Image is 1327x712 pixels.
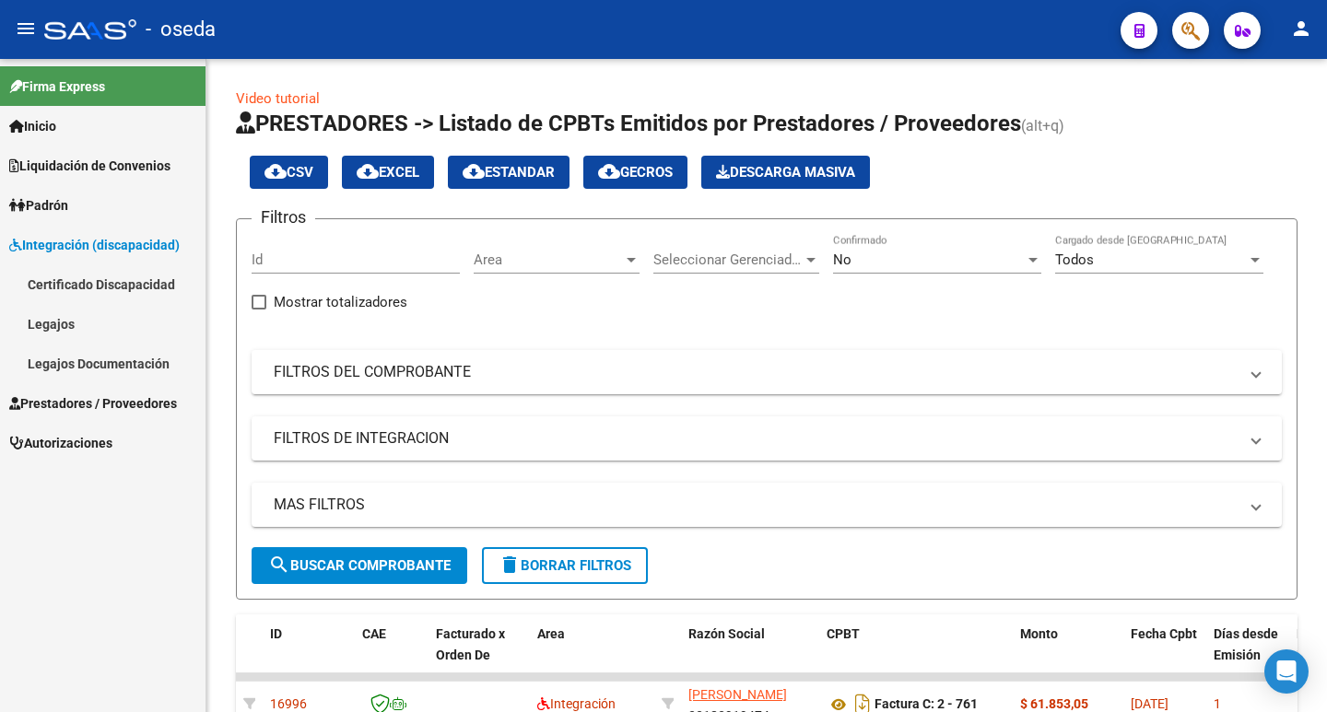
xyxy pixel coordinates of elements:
span: Autorizaciones [9,433,112,453]
datatable-header-cell: CPBT [819,614,1013,695]
mat-icon: person [1290,18,1312,40]
button: Gecros [583,156,687,189]
span: Mostrar totalizadores [274,291,407,313]
span: Liquidación de Convenios [9,156,170,176]
span: Firma Express [9,76,105,97]
span: CPBT [827,626,860,641]
datatable-header-cell: CAE [355,614,429,695]
span: Todos [1055,251,1094,268]
mat-panel-title: MAS FILTROS [274,495,1238,515]
button: Descarga Masiva [701,156,870,189]
div: Open Intercom Messenger [1264,649,1309,694]
span: (alt+q) [1021,117,1064,134]
datatable-header-cell: ID [263,614,355,695]
mat-icon: cloud_download [463,160,485,182]
span: Padrón [9,195,68,216]
button: Borrar Filtros [482,547,648,584]
span: CSV [264,164,313,181]
strong: Factura C: 2 - 761 [875,697,978,712]
mat-expansion-panel-header: MAS FILTROS [252,483,1282,527]
span: [DATE] [1131,696,1168,711]
span: - oseda [146,9,216,50]
mat-icon: cloud_download [264,160,287,182]
app-download-masive: Descarga masiva de comprobantes (adjuntos) [701,156,870,189]
span: Seleccionar Gerenciador [653,251,803,268]
span: Facturado x Orden De [436,626,505,662]
span: [PERSON_NAME] [688,687,787,702]
datatable-header-cell: Monto [1013,614,1123,695]
span: PRESTADORES -> Listado de CPBTs Emitidos por Prestadores / Proveedores [236,111,1021,136]
mat-icon: cloud_download [357,160,379,182]
span: EXCEL [357,164,419,181]
span: 16996 [270,696,307,711]
datatable-header-cell: Fecha Cpbt [1123,614,1206,695]
h3: Filtros [252,204,315,230]
mat-icon: cloud_download [598,160,620,182]
mat-icon: delete [499,554,521,576]
span: ID [270,626,282,641]
span: Descarga Masiva [716,164,855,181]
span: Fecha Cpbt [1131,626,1197,641]
button: CSV [250,156,328,189]
datatable-header-cell: Facturado x Orden De [429,614,530,695]
span: CAE [362,626,386,641]
span: Estandar [463,164,555,181]
mat-expansion-panel-header: FILTROS DEL COMPROBANTE [252,350,1282,394]
datatable-header-cell: Area [530,614,654,695]
mat-expansion-panel-header: FILTROS DE INTEGRACION [252,416,1282,461]
span: Días desde Emisión [1214,626,1278,662]
mat-panel-title: FILTROS DE INTEGRACION [274,428,1238,449]
span: Integración [537,696,616,711]
button: EXCEL [342,156,434,189]
span: Area [474,251,623,268]
span: Razón Social [688,626,765,641]
span: 1 [1214,696,1221,711]
button: Buscar Comprobante [252,547,467,584]
strong: $ 61.853,05 [1020,696,1088,711]
span: Inicio [9,116,56,136]
button: Estandar [448,156,570,189]
mat-icon: search [268,554,290,576]
span: Area [537,626,565,641]
span: Buscar Comprobante [268,557,451,574]
span: Gecros [598,164,673,181]
span: Borrar Filtros [499,557,631,574]
span: No [833,251,851,268]
mat-icon: menu [15,18,37,40]
datatable-header-cell: Días desde Emisión [1206,614,1289,695]
a: Video tutorial [236,90,320,107]
datatable-header-cell: Razón Social [681,614,819,695]
span: Prestadores / Proveedores [9,393,177,414]
mat-panel-title: FILTROS DEL COMPROBANTE [274,362,1238,382]
span: Integración (discapacidad) [9,235,180,255]
span: Monto [1020,626,1058,641]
